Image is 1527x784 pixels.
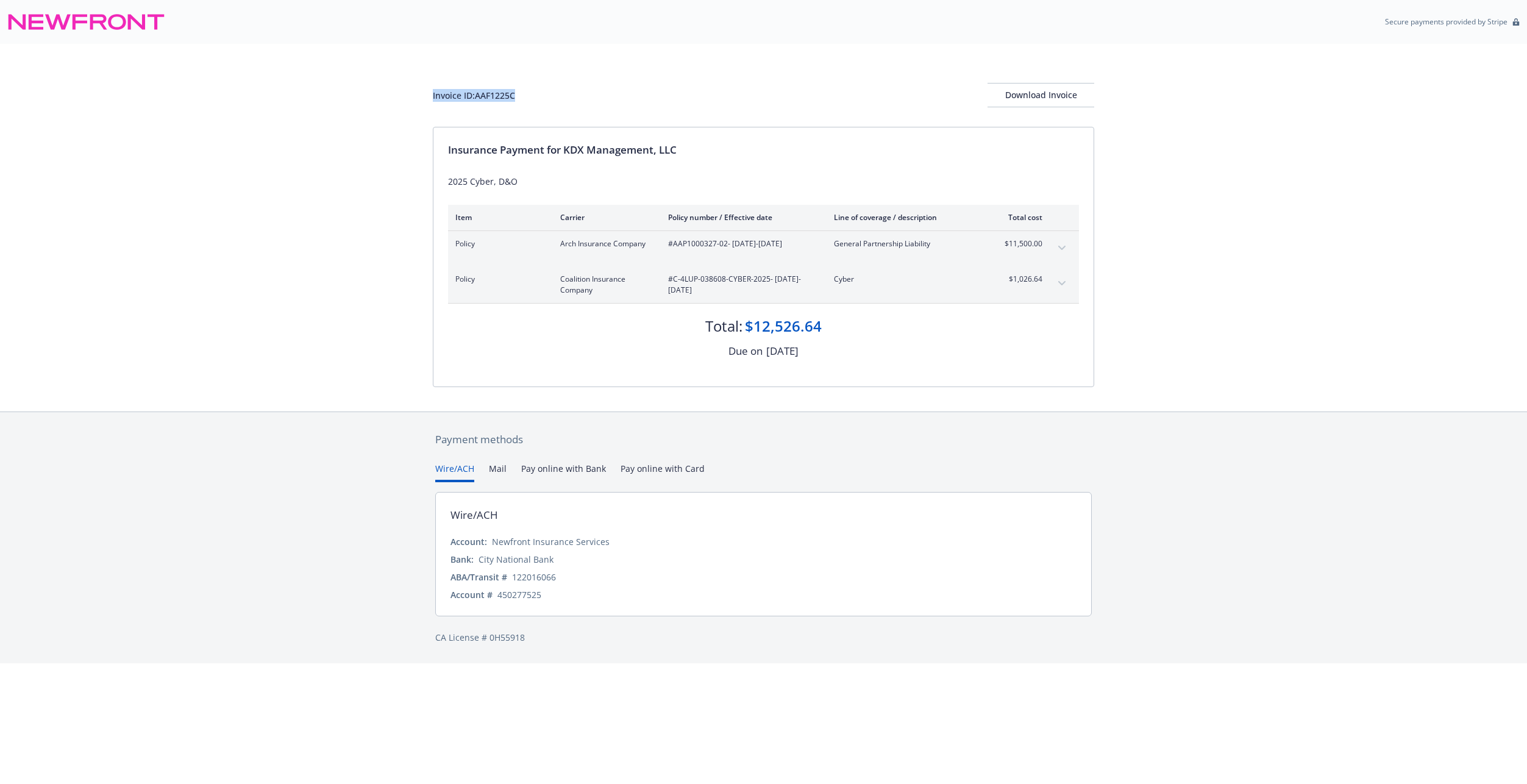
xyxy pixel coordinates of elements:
[450,553,474,566] div: Bank:
[834,238,977,249] span: General Partnership Liability
[1052,274,1072,293] button: expand content
[560,274,649,296] span: Coalition Insurance Company
[435,432,1092,447] div: Payment methods
[1385,16,1507,27] p: Secure payments provided by Stripe
[435,631,1092,644] div: CA License # 0H55918
[1052,238,1072,258] button: expand content
[450,588,493,601] div: Account #
[435,462,474,482] button: Wire/ACH
[497,588,541,601] div: 450277525
[745,316,822,337] div: $12,526.64
[448,175,1079,188] div: 2025 Cyber, D&O
[988,83,1094,107] button: Download Invoice
[433,89,515,102] div: Invoice ID: AAF1225C
[834,274,977,285] span: Cyber
[450,507,498,523] div: Wire/ACH
[450,535,487,548] div: Account:
[766,343,799,359] div: [DATE]
[997,212,1042,223] div: Total cost
[668,212,814,223] div: Policy number / Effective date
[988,84,1094,107] div: Download Invoice
[997,238,1042,249] span: $11,500.00
[448,231,1079,266] div: PolicyArch Insurance Company#AAP1000327-02- [DATE]-[DATE]General Partnership Liability$11,500.00e...
[448,142,1079,158] div: Insurance Payment for KDX Management, LLC
[448,266,1079,303] div: PolicyCoalition Insurance Company#C-4LUP-038608-CYBER-2025- [DATE]-[DATE]Cyber$1,026.64expand con...
[489,462,507,482] button: Mail
[455,238,541,249] span: Policy
[668,274,814,296] span: #C-4LUP-038608-CYBER-2025 - [DATE]-[DATE]
[455,212,541,223] div: Item
[521,462,606,482] button: Pay online with Bank
[512,571,556,583] div: 122016066
[560,212,649,223] div: Carrier
[621,462,705,482] button: Pay online with Card
[450,571,507,583] div: ABA/Transit #
[455,274,541,285] span: Policy
[834,212,977,223] div: Line of coverage / description
[479,553,553,566] div: City National Bank
[997,274,1042,285] span: $1,026.64
[728,343,763,359] div: Due on
[705,316,742,337] div: Total:
[560,238,649,249] span: Arch Insurance Company
[668,238,814,249] span: #AAP1000327-02 - [DATE]-[DATE]
[492,535,610,548] div: Newfront Insurance Services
